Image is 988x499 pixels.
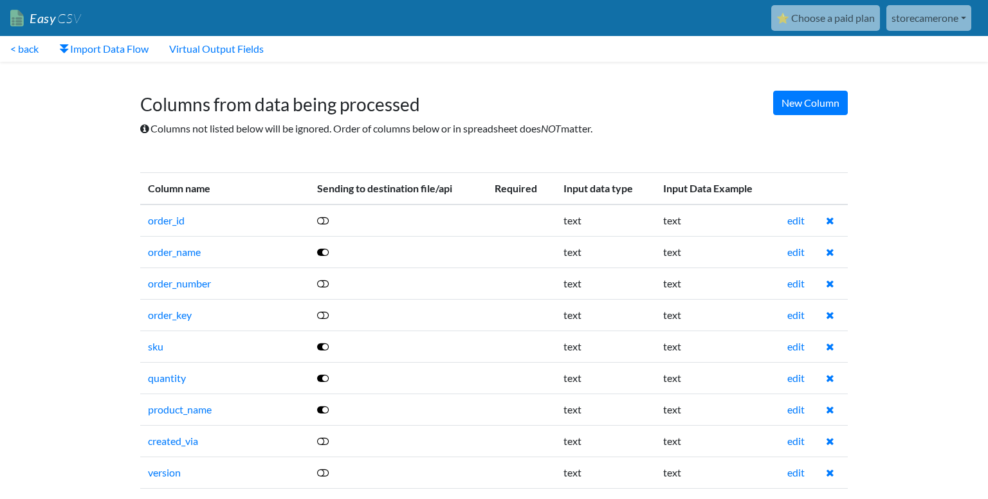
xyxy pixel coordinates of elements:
[487,172,555,204] th: Required
[787,372,805,384] a: edit
[140,172,309,204] th: Column name
[556,331,656,362] td: text
[159,36,274,62] a: Virtual Output Fields
[556,425,656,457] td: text
[773,91,848,115] a: New Column
[787,403,805,415] a: edit
[886,5,971,31] a: storecamerone
[556,172,656,204] th: Input data type
[148,340,163,352] a: sku
[10,5,81,32] a: EasyCSV
[148,466,181,478] a: version
[556,299,656,331] td: text
[787,246,805,258] a: edit
[556,204,656,237] td: text
[541,122,561,134] i: NOT
[56,10,81,26] span: CSV
[787,435,805,447] a: edit
[787,277,805,289] a: edit
[556,457,656,488] td: text
[655,172,779,204] th: Input Data Example
[556,394,656,425] td: text
[655,331,779,362] td: text
[148,309,192,321] a: order_key
[655,425,779,457] td: text
[655,394,779,425] td: text
[655,299,779,331] td: text
[655,204,779,237] td: text
[49,36,159,62] a: Import Data Flow
[148,435,198,447] a: created_via
[771,5,880,31] a: ⭐ Choose a paid plan
[655,236,779,268] td: text
[309,172,487,204] th: Sending to destination file/api
[148,372,186,384] a: quantity
[148,214,185,226] a: order_id
[140,121,848,136] p: Columns not listed below will be ignored. Order of columns below or in spreadsheet does matter.
[787,309,805,321] a: edit
[140,81,848,116] h1: Columns from data being processed
[655,268,779,299] td: text
[148,403,212,415] a: product_name
[556,362,656,394] td: text
[556,268,656,299] td: text
[556,236,656,268] td: text
[787,466,805,478] a: edit
[787,340,805,352] a: edit
[148,277,211,289] a: order_number
[787,214,805,226] a: edit
[148,246,201,258] a: order_name
[655,457,779,488] td: text
[655,362,779,394] td: text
